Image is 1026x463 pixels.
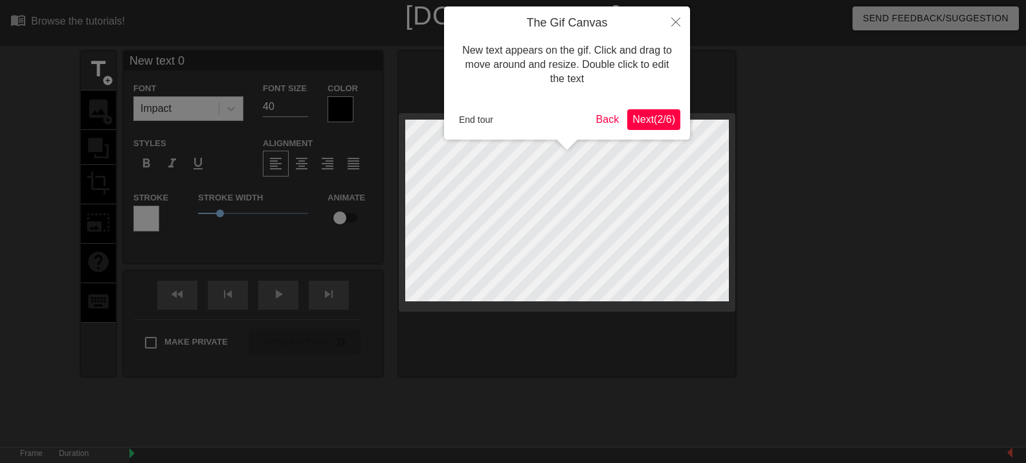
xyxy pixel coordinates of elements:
label: Font Size [263,82,307,95]
button: Close [662,6,690,36]
span: format_bold [139,156,154,171]
span: title [86,57,111,81]
span: skip_previous [220,286,236,302]
span: format_align_right [320,156,335,171]
span: Make Private [164,336,228,349]
div: New text appears on the gif. Click and drag to move around and resize. Double click to edit the text [454,30,680,100]
div: Browse the tutorials! [31,16,125,27]
span: format_align_center [294,156,309,171]
label: Styles [133,137,166,150]
span: format_align_justify [346,156,361,171]
h4: The Gif Canvas [454,16,680,30]
span: Next ( 2 / 6 ) [632,114,675,125]
img: bound-end.png [1007,447,1012,458]
button: Send Feedback/Suggestion [853,6,1019,30]
label: Animate [328,191,365,204]
button: Back [591,109,625,130]
span: Send Feedback/Suggestion [863,10,1009,27]
div: The online gif editor [348,29,736,45]
span: skip_next [321,286,337,302]
div: Impact [140,101,172,116]
span: add_circle [102,75,113,86]
button: End tour [454,110,498,129]
span: menu_book [10,12,26,28]
label: Stroke [133,191,168,204]
label: Alignment [263,137,313,150]
span: format_italic [164,156,180,171]
span: fast_rewind [170,286,185,302]
a: [DOMAIN_NAME] [405,1,621,30]
label: Duration [59,450,89,458]
span: format_underline [190,156,206,171]
label: Color [328,82,358,95]
span: format_align_left [268,156,284,171]
a: Browse the tutorials! [10,12,125,32]
label: Stroke Width [198,191,263,204]
span: play_arrow [271,286,286,302]
button: Next [627,109,680,130]
label: Font [133,82,156,95]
